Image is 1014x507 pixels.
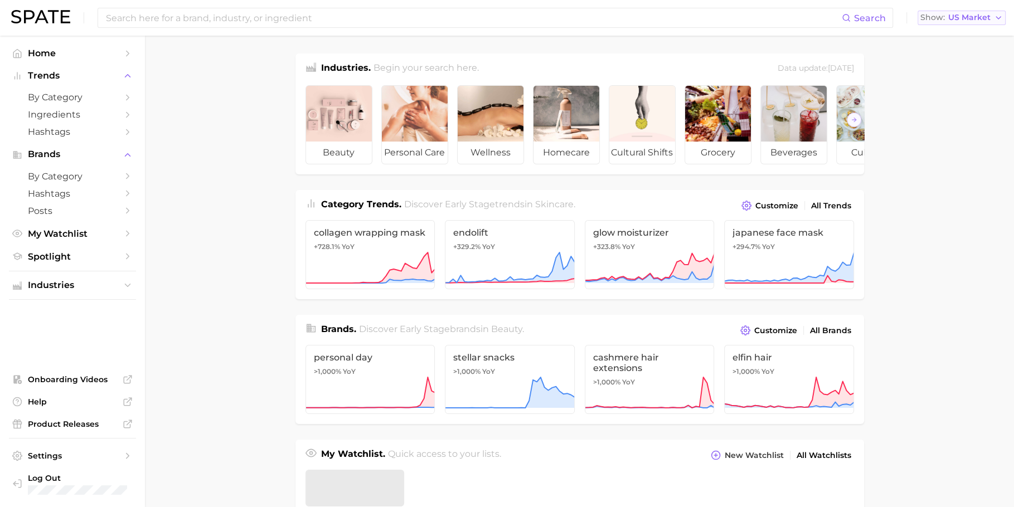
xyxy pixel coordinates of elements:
[593,242,620,251] span: +323.8%
[482,367,495,376] span: YoY
[9,123,136,140] a: Hashtags
[837,142,903,164] span: culinary
[373,61,479,76] h2: Begin your search here.
[105,8,842,27] input: Search here for a brand, industry, or ingredient
[28,251,117,262] span: Spotlight
[622,242,635,251] span: YoY
[453,242,481,251] span: +329.2%
[28,171,117,182] span: by Category
[305,220,435,289] a: collagen wrapping mask+728.1% YoY
[609,142,675,164] span: cultural shifts
[593,378,620,386] span: >1,000%
[847,113,861,127] button: Scroll Right
[11,10,70,23] img: SPATE
[314,242,340,251] span: +728.1%
[9,416,136,432] a: Product Releases
[314,227,427,238] span: collagen wrapping mask
[9,393,136,410] a: Help
[739,198,800,213] button: Customize
[28,228,117,239] span: My Watchlist
[808,198,854,213] a: All Trends
[9,106,136,123] a: Ingredients
[9,447,136,464] a: Settings
[453,227,566,238] span: endolift
[811,201,851,211] span: All Trends
[9,185,136,202] a: Hashtags
[321,61,371,76] h1: Industries.
[388,447,501,463] h2: Quick access to your lists.
[28,374,117,384] span: Onboarding Videos
[458,142,523,164] span: wellness
[533,85,600,164] a: homecare
[9,225,136,242] a: My Watchlist
[9,371,136,388] a: Onboarding Videos
[585,220,715,289] a: glow moisturizer+323.8% YoY
[732,367,760,376] span: >1,000%
[622,378,635,387] span: YoY
[685,142,751,164] span: grocery
[535,199,574,209] span: skincare
[28,48,117,58] span: Home
[314,352,427,363] span: personal day
[28,188,117,199] span: Hashtags
[28,473,127,483] span: Log Out
[761,142,827,164] span: beverages
[761,367,774,376] span: YoY
[28,109,117,120] span: Ingredients
[453,367,481,376] span: >1,000%
[453,352,566,363] span: stellar snacks
[457,85,524,164] a: wellness
[807,323,854,338] a: All Brands
[585,345,715,414] a: cashmere hair extensions>1,000% YoY
[738,323,799,338] button: Customize
[482,242,495,251] span: YoY
[797,451,851,460] span: All Watchlists
[760,85,827,164] a: beverages
[445,220,575,289] a: endolift+329.2% YoY
[321,447,385,463] h1: My Watchlist.
[725,451,784,460] span: New Watchlist
[9,89,136,106] a: by Category
[724,220,854,289] a: japanese face mask+294.7% YoY
[724,345,854,414] a: elfin hair>1,000% YoY
[28,419,117,429] span: Product Releases
[9,202,136,220] a: Posts
[28,206,117,216] span: Posts
[305,345,435,414] a: personal day>1,000% YoY
[9,470,136,499] a: Log out. Currently logged in with e-mail jenny.zeng@spate.nyc.
[732,227,846,238] span: japanese face mask
[9,168,136,185] a: by Category
[445,345,575,414] a: stellar snacks>1,000% YoY
[754,326,797,335] span: Customize
[533,142,599,164] span: homecare
[305,85,372,164] a: beauty
[342,242,355,251] span: YoY
[9,67,136,84] button: Trends
[28,397,117,407] span: Help
[491,324,522,334] span: beauty
[794,448,854,463] a: All Watchlists
[381,85,448,164] a: personal care
[343,367,356,376] span: YoY
[854,13,886,23] span: Search
[732,352,846,363] span: elfin hair
[359,324,524,334] span: Discover Early Stage brands in .
[836,85,903,164] a: culinary
[593,227,706,238] span: glow moisturizer
[948,14,991,21] span: US Market
[28,92,117,103] span: by Category
[9,45,136,62] a: Home
[708,447,786,463] button: New Watchlist
[609,85,676,164] a: cultural shifts
[28,126,117,137] span: Hashtags
[9,146,136,163] button: Brands
[382,142,448,164] span: personal care
[28,71,117,81] span: Trends
[314,367,341,376] span: >1,000%
[755,201,798,211] span: Customize
[762,242,775,251] span: YoY
[28,451,117,461] span: Settings
[685,85,751,164] a: grocery
[920,14,945,21] span: Show
[28,280,117,290] span: Industries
